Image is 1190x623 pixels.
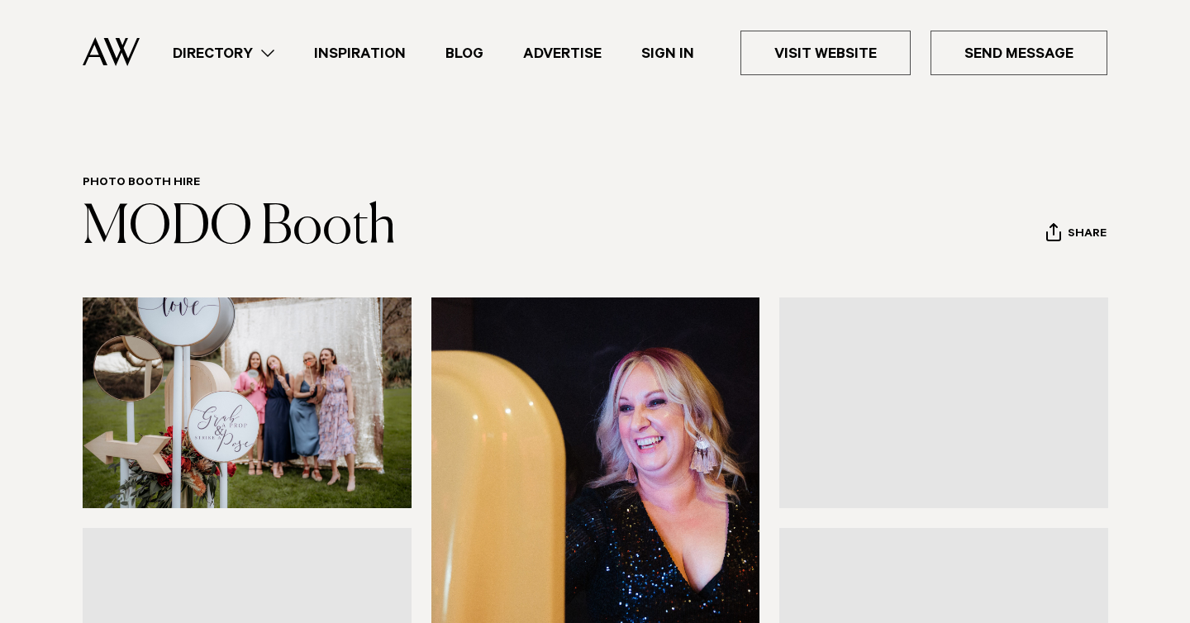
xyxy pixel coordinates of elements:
a: Sign In [621,42,714,64]
a: Directory [153,42,294,64]
span: Share [1068,227,1107,243]
a: Visit Website [740,31,911,75]
a: MODO Booth [83,202,397,254]
a: Send Message [931,31,1107,75]
button: Share [1045,222,1107,247]
a: Photo Booth Hire [83,177,200,190]
img: Auckland Weddings Logo [83,37,140,66]
a: Advertise [503,42,621,64]
a: Inspiration [294,42,426,64]
a: Blog [426,42,503,64]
